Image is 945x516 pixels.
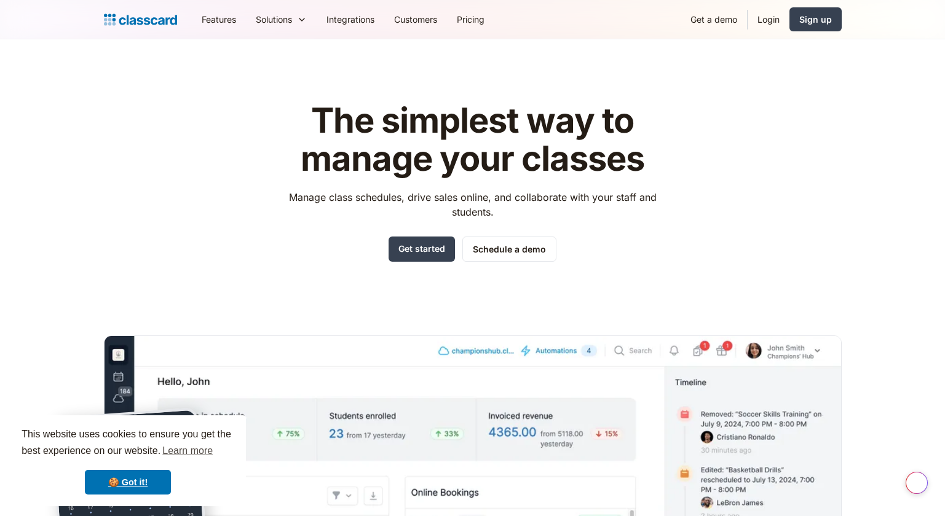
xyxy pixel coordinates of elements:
[160,442,215,460] a: learn more about cookies
[384,6,447,33] a: Customers
[22,427,234,460] span: This website uses cookies to ensure you get the best experience on our website.
[246,6,317,33] div: Solutions
[789,7,842,31] a: Sign up
[317,6,384,33] a: Integrations
[192,6,246,33] a: Features
[85,470,171,495] a: dismiss cookie message
[256,13,292,26] div: Solutions
[104,11,177,28] a: Logo
[277,102,668,178] h1: The simplest way to manage your classes
[277,190,668,219] p: Manage class schedules, drive sales online, and collaborate with your staff and students.
[447,6,494,33] a: Pricing
[799,13,832,26] div: Sign up
[462,237,556,262] a: Schedule a demo
[681,6,747,33] a: Get a demo
[389,237,455,262] a: Get started
[748,6,789,33] a: Login
[10,415,246,506] div: cookieconsent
